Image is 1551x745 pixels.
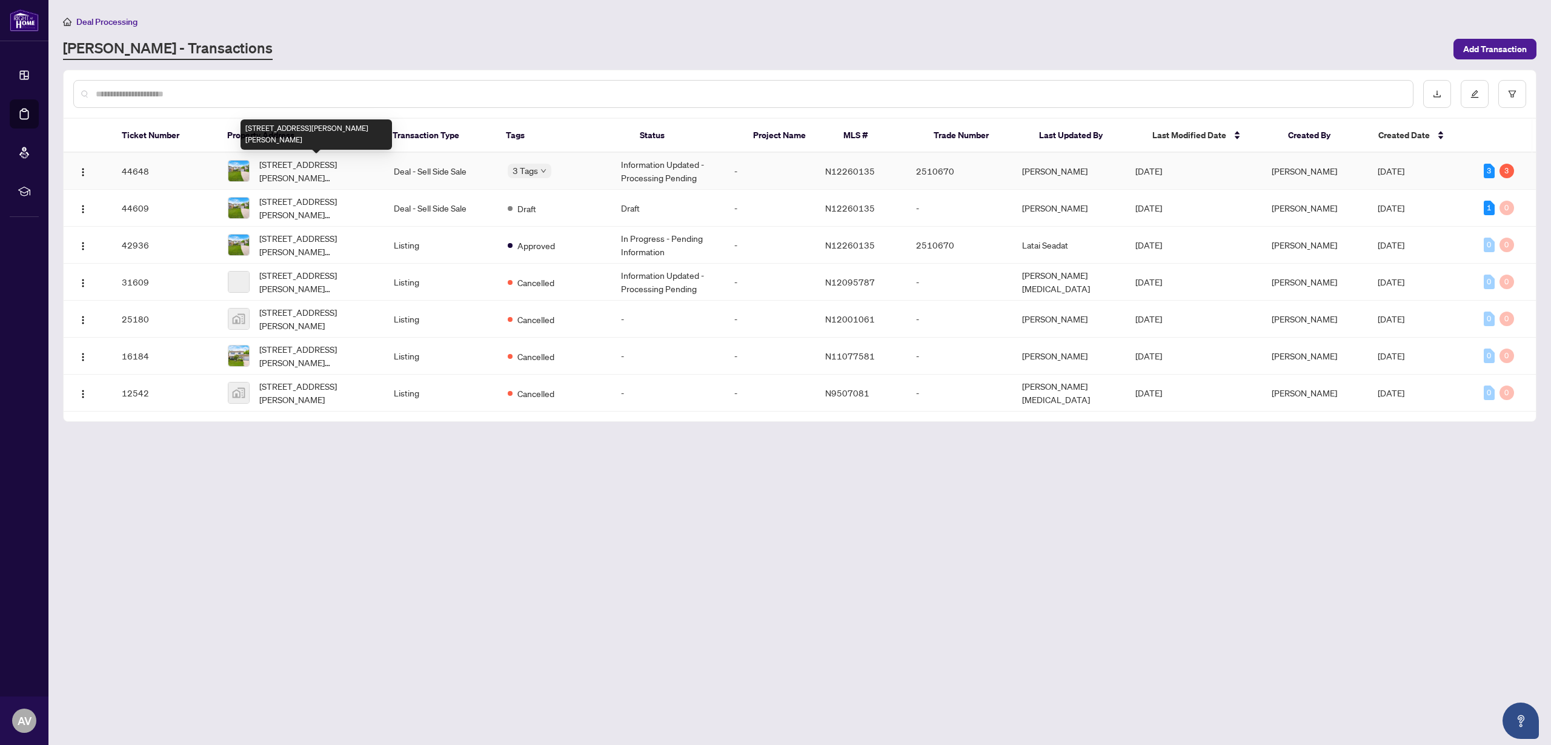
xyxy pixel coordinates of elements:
[906,375,1012,412] td: -
[259,269,375,295] span: [STREET_ADDRESS][PERSON_NAME][PERSON_NAME]
[1500,386,1514,400] div: 0
[517,202,536,215] span: Draft
[259,306,375,332] span: [STREET_ADDRESS][PERSON_NAME]
[906,227,1012,264] td: 2510670
[1272,202,1337,213] span: [PERSON_NAME]
[78,352,88,362] img: Logo
[78,204,88,214] img: Logo
[725,190,815,227] td: -
[630,119,743,153] th: Status
[1500,201,1514,215] div: 0
[1143,119,1278,153] th: Last Modified Date
[228,161,249,181] img: thumbnail-img
[1012,301,1126,338] td: [PERSON_NAME]
[517,239,555,252] span: Approved
[517,276,554,289] span: Cancelled
[10,9,39,32] img: logo
[112,153,218,190] td: 44648
[1272,239,1337,250] span: [PERSON_NAME]
[924,119,1029,153] th: Trade Number
[496,119,630,153] th: Tags
[825,350,875,361] span: N11077581
[73,235,93,255] button: Logo
[384,227,497,264] td: Listing
[1484,386,1495,400] div: 0
[383,119,496,153] th: Transaction Type
[73,272,93,292] button: Logo
[112,338,218,375] td: 16184
[1508,90,1516,98] span: filter
[63,38,273,60] a: [PERSON_NAME] - Transactions
[228,383,249,403] img: thumbnail-img
[1484,238,1495,252] div: 0
[1135,387,1162,398] span: [DATE]
[384,338,497,375] td: Listing
[73,346,93,366] button: Logo
[73,309,93,329] button: Logo
[1484,275,1495,289] div: 0
[112,227,218,264] td: 42936
[228,235,249,255] img: thumbnail-img
[1378,129,1430,142] span: Created Date
[384,375,497,412] td: Listing
[259,158,375,184] span: [STREET_ADDRESS][PERSON_NAME][PERSON_NAME]
[1272,276,1337,287] span: [PERSON_NAME]
[1012,375,1126,412] td: [PERSON_NAME][MEDICAL_DATA]
[517,313,554,326] span: Cancelled
[725,153,815,190] td: -
[1498,80,1526,108] button: filter
[517,350,554,363] span: Cancelled
[259,195,375,221] span: [STREET_ADDRESS][PERSON_NAME][PERSON_NAME]
[611,227,725,264] td: In Progress - Pending Information
[1484,201,1495,215] div: 1
[1369,119,1474,153] th: Created Date
[1500,312,1514,326] div: 0
[78,389,88,399] img: Logo
[384,153,497,190] td: Deal - Sell Side Sale
[725,227,815,264] td: -
[1378,350,1404,361] span: [DATE]
[1378,202,1404,213] span: [DATE]
[63,18,71,26] span: home
[73,198,93,218] button: Logo
[611,153,725,190] td: Information Updated - Processing Pending
[1463,39,1527,59] span: Add Transaction
[73,383,93,403] button: Logo
[825,276,875,287] span: N12095787
[259,379,375,406] span: [STREET_ADDRESS][PERSON_NAME]
[1500,349,1514,363] div: 0
[906,301,1012,338] td: -
[1278,119,1369,153] th: Created By
[384,264,497,301] td: Listing
[834,119,924,153] th: MLS #
[1461,80,1489,108] button: edit
[1378,276,1404,287] span: [DATE]
[78,315,88,325] img: Logo
[18,712,32,729] span: AV
[1470,90,1479,98] span: edit
[906,190,1012,227] td: -
[743,119,834,153] th: Project Name
[73,161,93,181] button: Logo
[1484,164,1495,178] div: 3
[1135,313,1162,324] span: [DATE]
[611,338,725,375] td: -
[218,119,384,153] th: Property Address
[725,301,815,338] td: -
[540,168,546,174] span: down
[1484,312,1495,326] div: 0
[1135,350,1162,361] span: [DATE]
[78,241,88,251] img: Logo
[1500,238,1514,252] div: 0
[725,338,815,375] td: -
[611,375,725,412] td: -
[611,264,725,301] td: Information Updated - Processing Pending
[384,301,497,338] td: Listing
[611,190,725,227] td: Draft
[825,202,875,213] span: N12260135
[76,16,138,27] span: Deal Processing
[112,301,218,338] td: 25180
[1012,153,1126,190] td: [PERSON_NAME]
[1135,202,1162,213] span: [DATE]
[1012,338,1126,375] td: [PERSON_NAME]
